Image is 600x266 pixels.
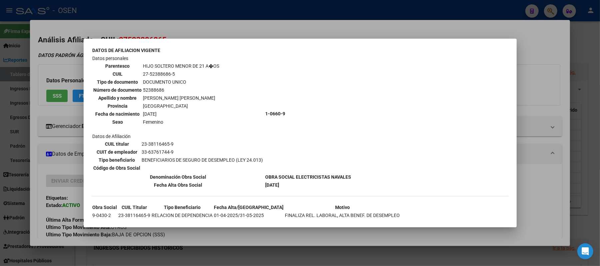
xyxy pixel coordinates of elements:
[143,102,220,110] td: [GEOGRAPHIC_DATA]
[93,78,142,86] th: Tipo de documento
[143,86,220,94] td: 52388686
[143,110,220,118] td: [DATE]
[142,148,264,156] td: 33-63761744-9
[92,181,265,189] th: Fecha Alta Obra Social
[152,212,213,219] td: RELACION DE DEPENDENCIA
[93,110,142,118] th: Fecha de nacimiento
[92,204,118,211] th: Obra Social
[142,156,264,164] td: BENEFICIARIOS DE SEGURO DE DESEMPLEO (LEY 24.013)
[93,156,141,164] th: Tipo beneficiario
[92,55,265,173] td: Datos personales Datos de Afiliación
[143,70,220,78] td: 27-52388686-5
[266,182,280,188] b: [DATE]
[577,243,593,259] div: Open Intercom Messenger
[285,212,400,219] td: FINALIZA REL. LABORAL, ALTA BENEF. DE DESEMPLEO
[285,204,400,211] th: Motivo
[266,174,351,180] b: OBRA SOCIAL ELECTRICISTAS NAVALES
[92,212,118,219] td: 9-0430-2
[143,118,220,126] td: Femenino
[93,140,141,148] th: CUIL titular
[143,94,220,102] td: [PERSON_NAME] [PERSON_NAME]
[214,212,284,219] td: 01-04-2025/31-05-2025
[143,78,220,86] td: DOCUMENTO UNICO
[93,148,141,156] th: CUIT de empleador
[93,164,141,172] th: Código de Obra Social
[93,62,142,70] th: Parentesco
[143,62,220,70] td: HIJO SOLTERO MENOR DE 21 A�OS
[152,204,213,211] th: Tipo Beneficiario
[93,102,142,110] th: Provincia
[266,111,286,116] b: 1-0660-9
[92,173,265,181] th: Denominación Obra Social
[93,118,142,126] th: Sexo
[142,140,264,148] td: 23-38116465-9
[118,204,151,211] th: CUIL Titular
[93,86,142,94] th: Número de documento
[214,204,284,211] th: Fecha Alta/[GEOGRAPHIC_DATA]
[93,70,142,78] th: CUIL
[118,212,151,219] td: 23-38116465-9
[93,94,142,102] th: Apellido y nombre
[93,48,161,53] b: DATOS DE AFILIACION VIGENTE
